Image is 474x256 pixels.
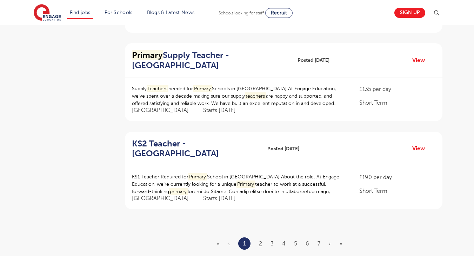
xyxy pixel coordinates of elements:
a: 5 [294,241,297,247]
a: Recruit [265,8,293,18]
span: Posted [DATE] [298,57,329,64]
mark: Primary [132,50,163,60]
span: Schools looking for staff [219,11,264,15]
a: PrimarySupply Teacher - [GEOGRAPHIC_DATA] [132,50,292,71]
mark: Primary [193,85,212,92]
h2: Supply Teacher - [GEOGRAPHIC_DATA] [132,50,287,71]
p: KS1 Teacher Required for School in [GEOGRAPHIC_DATA] About the role: At Engage Education, we’re c... [132,173,346,195]
p: Starts [DATE] [203,107,236,114]
mark: teachers [245,92,266,100]
p: £135 per day [359,85,435,93]
a: Find jobs [70,10,91,15]
span: ‹ [228,241,230,247]
span: « [217,241,220,247]
a: 7 [318,241,320,247]
a: Last [339,241,342,247]
a: 1 [243,239,246,248]
a: 4 [282,241,286,247]
a: For Schools [105,10,132,15]
p: Starts [DATE] [203,195,236,202]
a: View [412,144,430,153]
span: [GEOGRAPHIC_DATA] [132,195,196,202]
img: Engage Education [34,4,61,22]
h2: KS2 Teacher - [GEOGRAPHIC_DATA] [132,139,256,159]
mark: primary [169,188,188,195]
span: [GEOGRAPHIC_DATA] [132,107,196,114]
a: 6 [306,241,309,247]
span: Posted [DATE] [267,145,299,152]
a: 3 [271,241,274,247]
a: KS2 Teacher - [GEOGRAPHIC_DATA] [132,139,262,159]
p: Supply needed for Schools in [GEOGRAPHIC_DATA] At Engage Education, we’ve spent over a decade mak... [132,85,346,107]
span: Recruit [271,10,287,15]
a: Next [329,241,331,247]
a: View [412,56,430,65]
mark: Primary [236,180,255,188]
a: Sign up [394,8,425,18]
p: Short Term [359,187,435,195]
p: £190 per day [359,173,435,182]
mark: Teachers [147,85,169,92]
mark: Primary [188,173,207,180]
a: 2 [259,241,262,247]
p: Short Term [359,99,435,107]
a: Blogs & Latest News [147,10,195,15]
